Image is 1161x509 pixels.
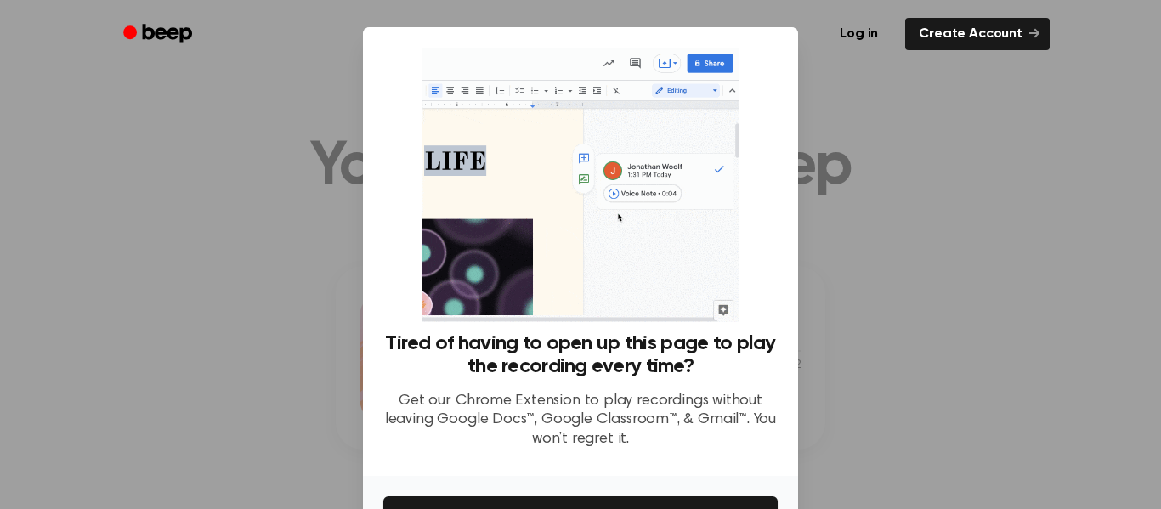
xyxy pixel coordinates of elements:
[905,18,1050,50] a: Create Account
[383,332,778,378] h3: Tired of having to open up this page to play the recording every time?
[383,392,778,450] p: Get our Chrome Extension to play recordings without leaving Google Docs™, Google Classroom™, & Gm...
[111,18,207,51] a: Beep
[422,48,738,322] img: Beep extension in action
[823,14,895,54] a: Log in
